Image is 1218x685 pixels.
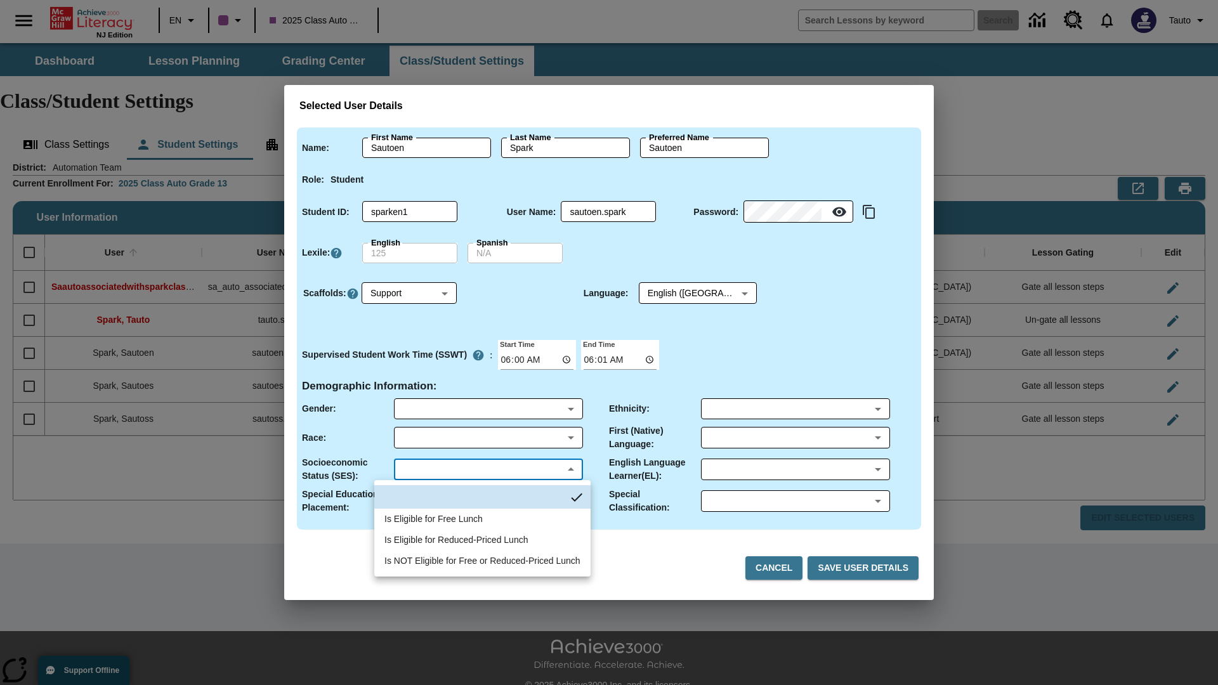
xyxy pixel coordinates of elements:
[384,554,580,568] div: Is NOT Eligible for Free or Reduced-Priced Lunch
[384,533,528,547] div: Is Eligible for Reduced-Priced Lunch
[374,551,591,571] li: 13
[384,512,483,526] div: Is Eligible for Free Lunch
[374,485,591,509] li: No Item Selected
[374,530,591,551] li: 12
[374,509,591,530] li: 11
